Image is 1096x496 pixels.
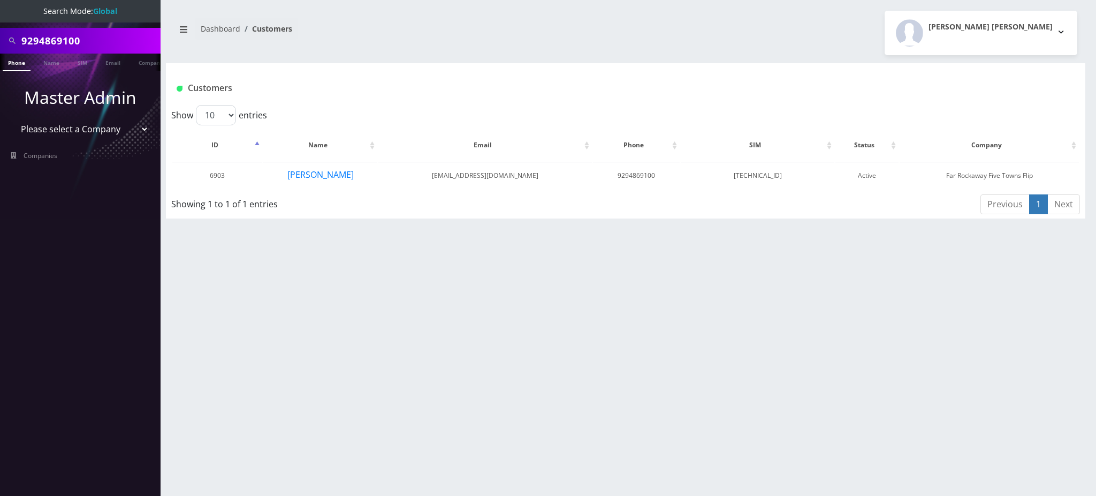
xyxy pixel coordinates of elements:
button: [PERSON_NAME] [287,168,354,182]
a: Next [1047,194,1080,214]
a: 1 [1029,194,1048,214]
td: [TECHNICAL_ID] [681,162,834,189]
span: Search Mode: [43,6,117,16]
nav: breadcrumb [174,18,618,48]
a: Phone [3,54,31,71]
th: Phone: activate to sort column ascending [593,130,680,161]
button: [PERSON_NAME] [PERSON_NAME] [885,11,1077,55]
th: Company: activate to sort column ascending [900,130,1079,161]
td: [EMAIL_ADDRESS][DOMAIN_NAME] [378,162,592,189]
label: Show entries [171,105,267,125]
th: ID: activate to sort column descending [172,130,262,161]
a: Email [100,54,126,70]
td: 6903 [172,162,262,189]
h2: [PERSON_NAME] [PERSON_NAME] [928,22,1053,32]
strong: Global [93,6,117,16]
th: Status: activate to sort column ascending [835,130,899,161]
th: SIM: activate to sort column ascending [681,130,834,161]
span: Companies [24,151,57,160]
td: 9294869100 [593,162,680,189]
a: Company [133,54,169,70]
a: SIM [72,54,93,70]
h1: Customers [177,83,922,93]
th: Email: activate to sort column ascending [378,130,592,161]
li: Customers [240,23,292,34]
select: Showentries [196,105,236,125]
th: Name: activate to sort column ascending [263,130,377,161]
a: Previous [980,194,1030,214]
div: Showing 1 to 1 of 1 entries [171,193,542,211]
td: Active [835,162,899,189]
input: Search All Companies [21,31,158,51]
td: Far Rockaway Five Towns Flip [900,162,1079,189]
a: Name [38,54,65,70]
a: Dashboard [201,24,240,34]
